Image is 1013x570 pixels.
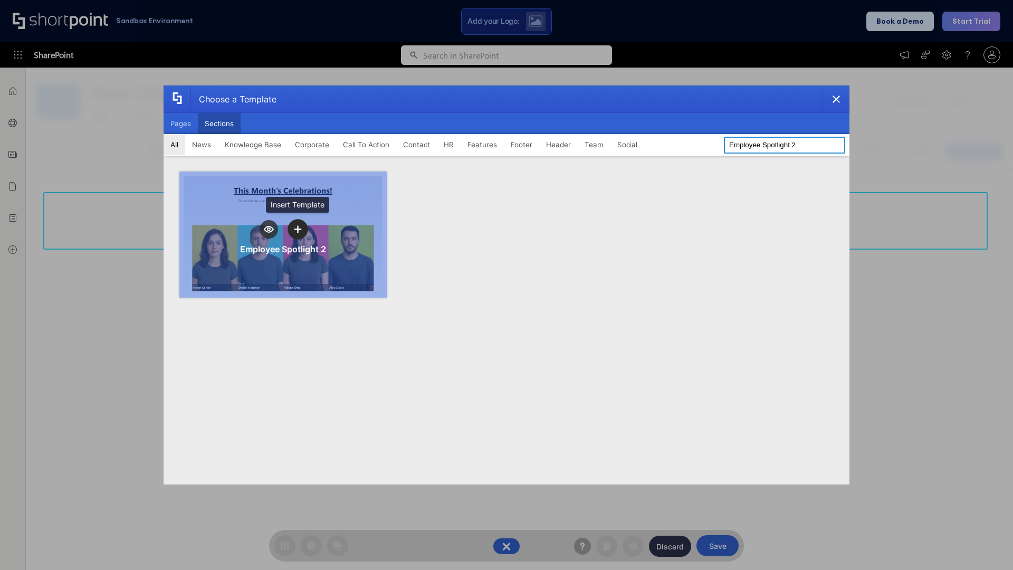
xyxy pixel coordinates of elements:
div: template selector [164,85,849,484]
button: Contact [396,134,437,155]
button: Sections [198,113,241,134]
button: Social [610,134,644,155]
button: News [185,134,218,155]
button: Features [461,134,504,155]
button: Pages [164,113,198,134]
div: Choose a Template [190,86,276,112]
button: Team [578,134,610,155]
button: Footer [504,134,539,155]
button: All [164,134,185,155]
button: HR [437,134,461,155]
div: Employee Spotlight 2 [240,244,326,254]
button: Knowledge Base [218,134,288,155]
button: Header [539,134,578,155]
button: Corporate [288,134,336,155]
input: Search [724,137,845,154]
button: Call To Action [336,134,396,155]
iframe: Chat Widget [960,519,1013,570]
